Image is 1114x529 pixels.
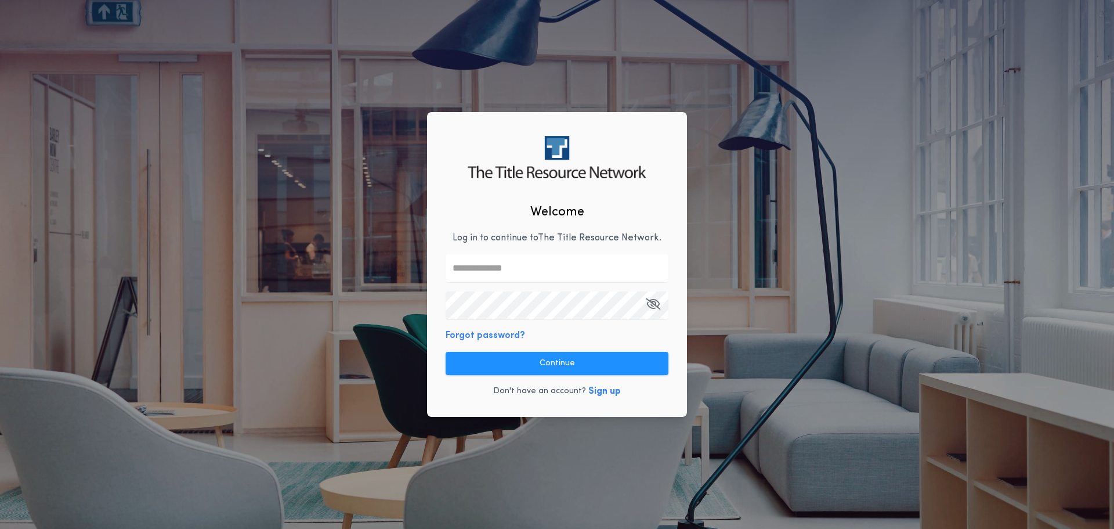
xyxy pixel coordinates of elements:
button: Sign up [588,384,621,398]
h2: Welcome [530,203,584,222]
button: Continue [446,352,668,375]
button: Forgot password? [446,329,525,343]
p: Don't have an account? [493,386,586,397]
p: Log in to continue to The Title Resource Network . [453,231,661,245]
img: logo [468,136,646,178]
